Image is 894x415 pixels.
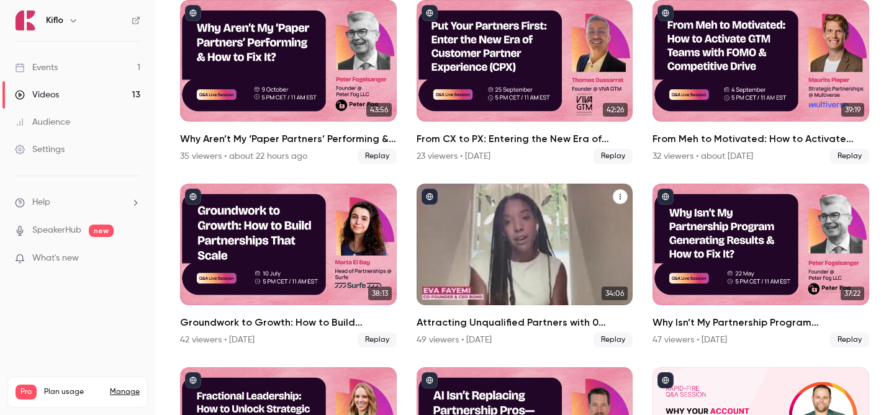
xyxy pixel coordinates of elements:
[652,184,869,347] a: 37:22Why Isn’t My Partnership Program Generating Results & How to Fix It?47 viewers • [DATE]Replay
[657,189,674,205] button: published
[180,334,255,346] div: 42 viewers • [DATE]
[657,372,674,388] button: published
[16,11,35,30] img: Kiflo
[32,224,81,237] a: SpeakerHub
[15,196,140,209] li: help-dropdown-opener
[417,184,633,347] a: 34:06Attracting Unqualified Partners with 0 Impact? How to Break the Cycle49 viewers • [DATE]Replay
[15,116,70,128] div: Audience
[44,387,102,397] span: Plan usage
[417,334,492,346] div: 49 viewers • [DATE]
[16,385,37,399] span: Pro
[32,196,50,209] span: Help
[602,287,628,300] span: 34:06
[422,372,438,388] button: published
[358,149,397,164] span: Replay
[180,315,397,330] h2: Groundwork to Growth: How to Build Partnerships That Scale
[15,143,65,156] div: Settings
[368,287,392,300] span: 38:13
[652,334,727,346] div: 47 viewers • [DATE]
[830,332,869,347] span: Replay
[180,184,397,347] li: Groundwork to Growth: How to Build Partnerships That Scale
[417,184,633,347] li: Attracting Unqualified Partners with 0 Impact? How to Break the Cycle
[110,387,140,397] a: Manage
[180,184,397,347] a: 38:13Groundwork to Growth: How to Build Partnerships That Scale42 viewers • [DATE]Replay
[15,89,59,101] div: Videos
[594,332,633,347] span: Replay
[89,225,114,237] span: new
[657,5,674,21] button: published
[358,332,397,347] span: Replay
[46,14,63,27] h6: Kiflo
[652,184,869,347] li: Why Isn’t My Partnership Program Generating Results & How to Fix It?
[185,372,201,388] button: published
[422,5,438,21] button: published
[652,150,753,163] div: 32 viewers • about [DATE]
[417,150,490,163] div: 23 viewers • [DATE]
[185,189,201,205] button: published
[594,149,633,164] span: Replay
[15,61,58,74] div: Events
[652,132,869,146] h2: From Meh to Motivated: How to Activate GTM Teams with FOMO & Competitive Drive
[417,315,633,330] h2: Attracting Unqualified Partners with 0 Impact? How to Break the Cycle
[652,315,869,330] h2: Why Isn’t My Partnership Program Generating Results & How to Fix It?
[32,252,79,265] span: What's new
[125,253,140,264] iframe: Noticeable Trigger
[417,132,633,146] h2: From CX to PX: Entering the New Era of Partner Experience
[366,103,392,117] span: 43:56
[830,149,869,164] span: Replay
[180,132,397,146] h2: Why Aren’t My ‘Paper Partners’ Performing & How to Fix It?
[422,189,438,205] button: published
[841,287,864,300] span: 37:22
[185,5,201,21] button: published
[180,150,307,163] div: 35 viewers • about 22 hours ago
[603,103,628,117] span: 42:26
[841,103,864,117] span: 39:19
